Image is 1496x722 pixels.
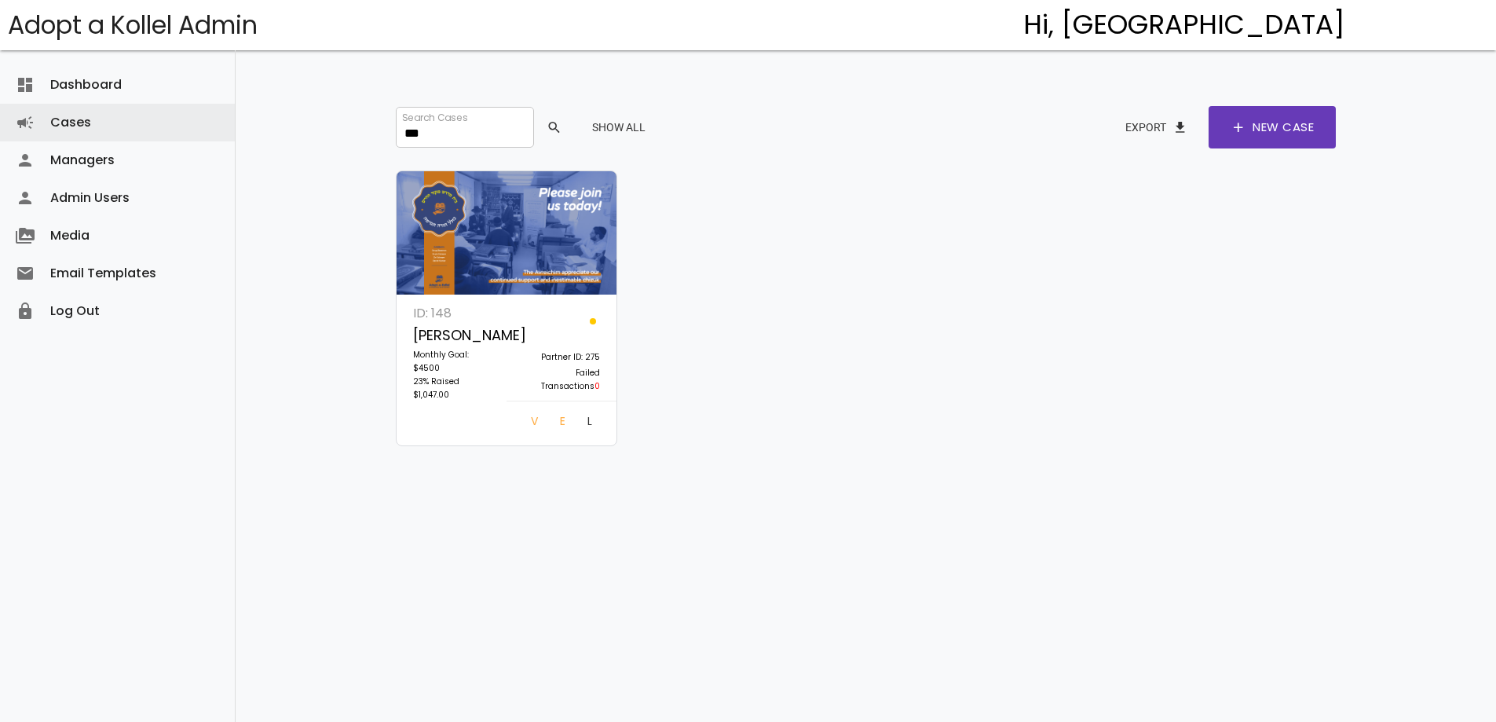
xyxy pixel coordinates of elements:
[547,113,562,141] span: search
[515,366,600,393] p: Failed Transactions
[534,113,572,141] button: search
[16,255,35,292] i: email
[1209,106,1336,148] a: addNew Case
[16,104,35,141] i: campaign
[518,409,547,438] a: View
[413,302,498,324] p: ID: 148
[1023,10,1345,40] h4: Hi, [GEOGRAPHIC_DATA]
[507,302,609,401] a: Partner ID: 275 Failed Transactions0
[1172,113,1188,141] span: file_download
[16,217,35,255] i: perm_media
[413,324,498,348] p: [PERSON_NAME]
[580,113,658,141] button: Show All
[16,179,35,217] i: person
[1113,113,1201,141] button: Exportfile_download
[547,409,576,438] a: Edit
[404,302,507,409] a: ID: 148 [PERSON_NAME] Monthly Goal: $4500 23% Raised $1,047.00
[413,348,498,375] p: Monthly Goal: $4500
[594,380,600,392] span: 0
[413,375,498,401] p: 23% Raised $1,047.00
[16,141,35,179] i: person
[16,292,35,330] i: lock
[575,409,605,438] a: Log In
[1231,106,1246,148] span: add
[515,350,600,366] p: Partner ID: 275
[397,171,617,295] img: AOtvF26o78.4GryULXa8b.jpg
[16,66,35,104] i: dashboard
